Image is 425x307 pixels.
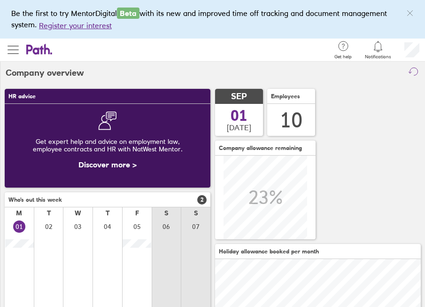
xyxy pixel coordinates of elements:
div: T [106,209,109,217]
div: Get expert help and advice on employment law, employee contracts and HR with NatWest Mentor. [12,130,203,160]
span: Company allowance remaining [219,145,302,151]
div: S [194,209,198,217]
div: Be the first to try MentorDigital with its new and improved time off tracking and document manage... [11,8,414,31]
a: Notifications [365,40,391,60]
div: 10 [280,108,302,132]
span: Beta [117,8,139,19]
span: Notifications [365,54,391,60]
button: Register your interest [39,20,112,31]
span: Who's out this week [8,197,62,203]
span: Get help [334,54,352,60]
span: HR advice [8,93,36,100]
div: M [16,209,22,217]
span: 2 [197,195,207,205]
div: S [164,209,169,217]
span: 01 [231,108,247,123]
div: W [75,209,81,217]
span: SEP [231,92,247,102]
div: T [47,209,51,217]
h2: Company overview [6,62,84,84]
span: Employees [271,93,300,100]
span: [DATE] [227,123,251,132]
span: Holiday allowance booked per month [219,248,319,255]
a: Discover more > [78,160,137,169]
div: F [135,209,139,217]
